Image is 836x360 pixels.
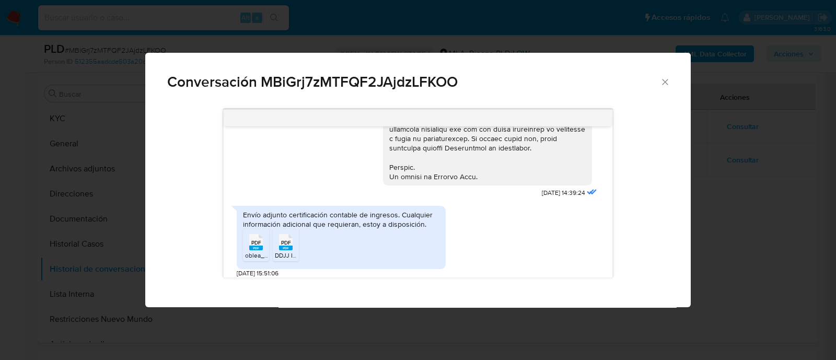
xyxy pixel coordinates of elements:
[251,239,261,246] span: PDF
[275,251,348,260] span: DDJJ Ingresos firmada.pdf
[542,189,585,198] span: [DATE] 14:39:24
[237,269,278,278] span: [DATE] 15:51:06
[145,53,691,308] div: Comunicación
[660,77,669,86] button: Cerrar
[167,75,660,89] span: Conversación MBiGrj7zMTFQF2JAjdzLFKOO
[245,251,314,260] span: oblea_1020256044D.pdf
[243,210,439,229] div: Envío adjunto certificación contable de ingresos. Cualquier información adicional que requieran, ...
[281,239,291,246] span: PDF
